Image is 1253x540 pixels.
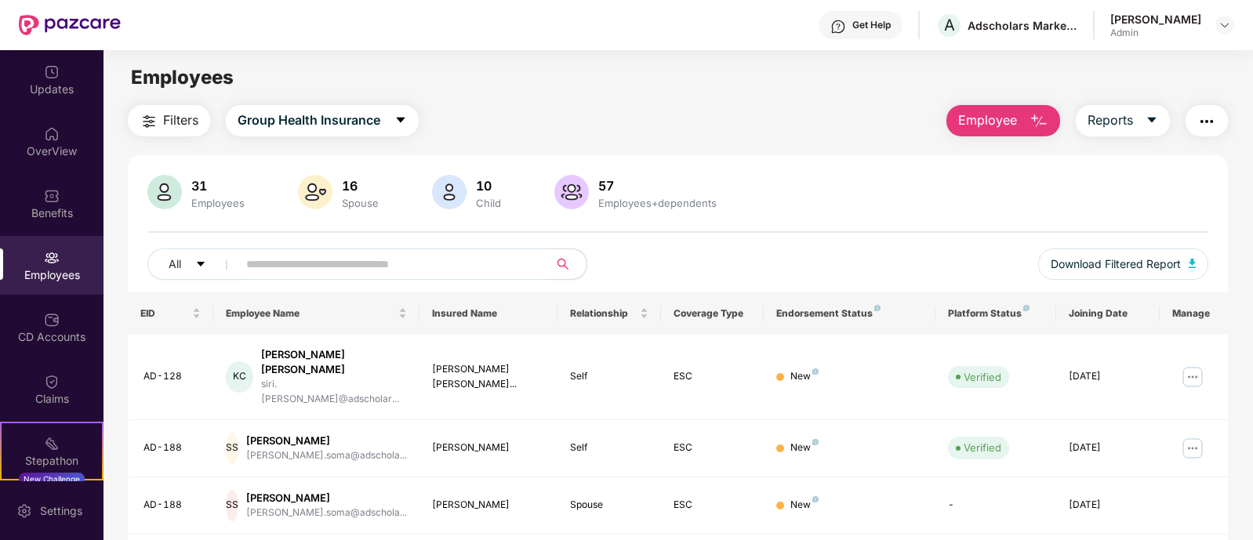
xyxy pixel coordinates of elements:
[246,448,407,463] div: [PERSON_NAME].soma@adschola...
[246,433,407,448] div: [PERSON_NAME]
[948,307,1044,320] div: Platform Status
[1197,112,1216,131] img: svg+xml;base64,PHN2ZyB4bWxucz0iaHR0cDovL3d3dy53My5vcmcvMjAwMC9zdmciIHdpZHRoPSIyNCIgaGVpZ2h0PSIyNC...
[1069,369,1147,384] div: [DATE]
[128,105,210,136] button: Filters
[246,491,407,506] div: [PERSON_NAME]
[1146,114,1158,128] span: caret-down
[595,178,720,194] div: 57
[169,256,181,273] span: All
[1056,292,1160,335] th: Joining Date
[935,477,1056,535] td: -
[147,175,182,209] img: svg+xml;base64,PHN2ZyB4bWxucz0iaHR0cDovL3d3dy53My5vcmcvMjAwMC9zdmciIHhtbG5zOnhsaW5rPSJodHRwOi8vd3...
[188,197,248,209] div: Employees
[1069,440,1147,455] div: [DATE]
[2,453,102,469] div: Stepathon
[261,347,408,377] div: [PERSON_NAME] [PERSON_NAME]
[44,312,60,328] img: svg+xml;base64,PHN2ZyBpZD0iQ0RfQWNjb3VudHMiIGRhdGEtbmFtZT0iQ0QgQWNjb3VudHMiIHhtbG5zPSJodHRwOi8vd3...
[246,506,407,520] div: [PERSON_NAME].soma@adschola...
[557,292,661,335] th: Relationship
[473,178,504,194] div: 10
[473,197,504,209] div: Child
[19,473,85,485] div: New Challenge
[1069,498,1147,513] div: [DATE]
[968,18,1077,33] div: Adscholars Marketing India Private Limited
[226,490,238,521] div: SS
[1110,12,1201,27] div: [PERSON_NAME]
[44,250,60,266] img: svg+xml;base64,PHN2ZyBpZD0iRW1wbG95ZWVzIiB4bWxucz0iaHR0cDovL3d3dy53My5vcmcvMjAwMC9zdmciIHdpZHRoPS...
[874,305,881,311] img: svg+xml;base64,PHN2ZyB4bWxucz0iaHR0cDovL3d3dy53My5vcmcvMjAwMC9zdmciIHdpZHRoPSI4IiBoZWlnaHQ9IjgiIH...
[226,307,395,320] span: Employee Name
[1076,105,1170,136] button: Reportscaret-down
[188,178,248,194] div: 31
[143,498,202,513] div: AD-188
[964,440,1001,455] div: Verified
[44,436,60,451] img: svg+xml;base64,PHN2ZyB4bWxucz0iaHR0cDovL3d3dy53My5vcmcvMjAwMC9zdmciIHdpZHRoPSIyMSIgaGVpZ2h0PSIyMC...
[35,503,87,519] div: Settings
[1180,436,1205,461] img: manageButton
[163,111,198,130] span: Filters
[238,111,380,130] span: Group Health Insurance
[812,368,819,375] img: svg+xml;base64,PHN2ZyB4bWxucz0iaHR0cDovL3d3dy53My5vcmcvMjAwMC9zdmciIHdpZHRoPSI4IiBoZWlnaHQ9IjgiIH...
[570,498,648,513] div: Spouse
[1218,19,1231,31] img: svg+xml;base64,PHN2ZyBpZD0iRHJvcGRvd24tMzJ4MzIiIHhtbG5zPSJodHRwOi8vd3d3LnczLm9yZy8yMDAwL3N2ZyIgd2...
[143,369,202,384] div: AD-128
[674,369,752,384] div: ESC
[432,362,544,392] div: [PERSON_NAME] [PERSON_NAME]...
[548,248,587,280] button: search
[1180,364,1205,390] img: manageButton
[674,440,752,455] div: ESC
[661,292,765,335] th: Coverage Type
[852,19,891,31] div: Get Help
[44,64,60,80] img: svg+xml;base64,PHN2ZyBpZD0iVXBkYXRlZCIgeG1sbnM9Imh0dHA6Ly93d3cudzMub3JnLzIwMDAvc3ZnIiB3aWR0aD0iMj...
[298,175,332,209] img: svg+xml;base64,PHN2ZyB4bWxucz0iaHR0cDovL3d3dy53My5vcmcvMjAwMC9zdmciIHhtbG5zOnhsaW5rPSJodHRwOi8vd3...
[432,440,544,455] div: [PERSON_NAME]
[790,498,819,513] div: New
[339,197,382,209] div: Spouse
[339,178,382,194] div: 16
[554,175,589,209] img: svg+xml;base64,PHN2ZyB4bWxucz0iaHR0cDovL3d3dy53My5vcmcvMjAwMC9zdmciIHhtbG5zOnhsaW5rPSJodHRwOi8vd3...
[16,503,32,519] img: svg+xml;base64,PHN2ZyBpZD0iU2V0dGluZy0yMHgyMCIgeG1sbnM9Imh0dHA6Ly93d3cudzMub3JnLzIwMDAvc3ZnIiB3aW...
[1051,256,1181,273] span: Download Filtered Report
[548,258,579,270] span: search
[226,433,238,464] div: SS
[140,112,158,131] img: svg+xml;base64,PHN2ZyB4bWxucz0iaHR0cDovL3d3dy53My5vcmcvMjAwMC9zdmciIHdpZHRoPSIyNCIgaGVpZ2h0PSIyNC...
[147,248,243,280] button: Allcaret-down
[946,105,1060,136] button: Employee
[674,498,752,513] div: ESC
[394,114,407,128] span: caret-down
[44,188,60,204] img: svg+xml;base64,PHN2ZyBpZD0iQmVuZWZpdHMiIHhtbG5zPSJodHRwOi8vd3d3LnczLm9yZy8yMDAwL3N2ZyIgd2lkdGg9Ij...
[213,292,419,335] th: Employee Name
[570,307,637,320] span: Relationship
[570,440,648,455] div: Self
[1189,259,1197,268] img: svg+xml;base64,PHN2ZyB4bWxucz0iaHR0cDovL3d3dy53My5vcmcvMjAwMC9zdmciIHhtbG5zOnhsaW5rPSJodHRwOi8vd3...
[1088,111,1133,130] span: Reports
[432,175,467,209] img: svg+xml;base64,PHN2ZyB4bWxucz0iaHR0cDovL3d3dy53My5vcmcvMjAwMC9zdmciIHhtbG5zOnhsaW5rPSJodHRwOi8vd3...
[226,105,419,136] button: Group Health Insurancecaret-down
[1023,305,1030,311] img: svg+xml;base64,PHN2ZyB4bWxucz0iaHR0cDovL3d3dy53My5vcmcvMjAwMC9zdmciIHdpZHRoPSI4IiBoZWlnaHQ9IjgiIH...
[195,259,206,271] span: caret-down
[830,19,846,34] img: svg+xml;base64,PHN2ZyBpZD0iSGVscC0zMngzMiIgeG1sbnM9Imh0dHA6Ly93d3cudzMub3JnLzIwMDAvc3ZnIiB3aWR0aD...
[226,361,252,393] div: KC
[131,66,234,89] span: Employees
[44,126,60,142] img: svg+xml;base64,PHN2ZyBpZD0iSG9tZSIgeG1sbnM9Imh0dHA6Ly93d3cudzMub3JnLzIwMDAvc3ZnIiB3aWR0aD0iMjAiIG...
[964,369,1001,385] div: Verified
[790,440,819,455] div: New
[261,377,408,407] div: siri.[PERSON_NAME]@adscholar...
[790,369,819,384] div: New
[143,440,202,455] div: AD-188
[944,16,955,34] span: A
[570,369,648,384] div: Self
[1160,292,1229,335] th: Manage
[1038,248,1209,280] button: Download Filtered Report
[432,498,544,513] div: [PERSON_NAME]
[1110,27,1201,39] div: Admin
[595,197,720,209] div: Employees+dependents
[140,307,190,320] span: EID
[44,374,60,390] img: svg+xml;base64,PHN2ZyBpZD0iQ2xhaW0iIHhtbG5zPSJodHRwOi8vd3d3LnczLm9yZy8yMDAwL3N2ZyIgd2lkdGg9IjIwIi...
[1030,112,1048,131] img: svg+xml;base64,PHN2ZyB4bWxucz0iaHR0cDovL3d3dy53My5vcmcvMjAwMC9zdmciIHhtbG5zOnhsaW5rPSJodHRwOi8vd3...
[958,111,1017,130] span: Employee
[812,496,819,502] img: svg+xml;base64,PHN2ZyB4bWxucz0iaHR0cDovL3d3dy53My5vcmcvMjAwMC9zdmciIHdpZHRoPSI4IiBoZWlnaHQ9IjgiIH...
[812,439,819,445] img: svg+xml;base64,PHN2ZyB4bWxucz0iaHR0cDovL3d3dy53My5vcmcvMjAwMC9zdmciIHdpZHRoPSI4IiBoZWlnaHQ9IjgiIH...
[19,15,121,35] img: New Pazcare Logo
[776,307,923,320] div: Endorsement Status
